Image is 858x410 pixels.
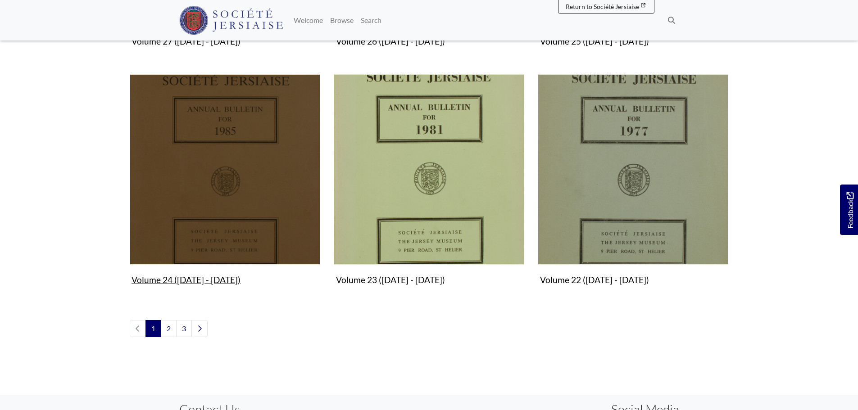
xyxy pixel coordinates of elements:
img: Volume 22 (1977 - 1980) [538,74,728,265]
li: Previous page [130,320,146,337]
a: Goto page 2 [161,320,177,337]
a: Next page [191,320,208,337]
div: Subcollection [327,74,531,302]
span: Feedback [844,192,855,228]
div: Subcollection [123,74,327,302]
span: Goto page 1 [145,320,161,337]
div: Subcollection [531,74,735,302]
a: Goto page 3 [176,320,192,337]
nav: pagination [130,320,729,337]
a: Would you like to provide feedback? [840,185,858,235]
a: Browse [327,11,357,29]
a: Volume 23 (1981 - 1984) Volume 23 ([DATE] - [DATE]) [334,74,524,288]
a: Welcome [290,11,327,29]
img: Volume 24 (1985 - 1988) [130,74,320,265]
a: Société Jersiaise logo [179,4,283,37]
img: Société Jersiaise [179,6,283,35]
img: Volume 23 (1981 - 1984) [334,74,524,265]
a: Volume 22 (1977 - 1980) Volume 22 ([DATE] - [DATE]) [538,74,728,288]
a: Volume 24 (1985 - 1988) Volume 24 ([DATE] - [DATE]) [130,74,320,288]
span: Return to Société Jersiaise [566,3,639,10]
a: Search [357,11,385,29]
